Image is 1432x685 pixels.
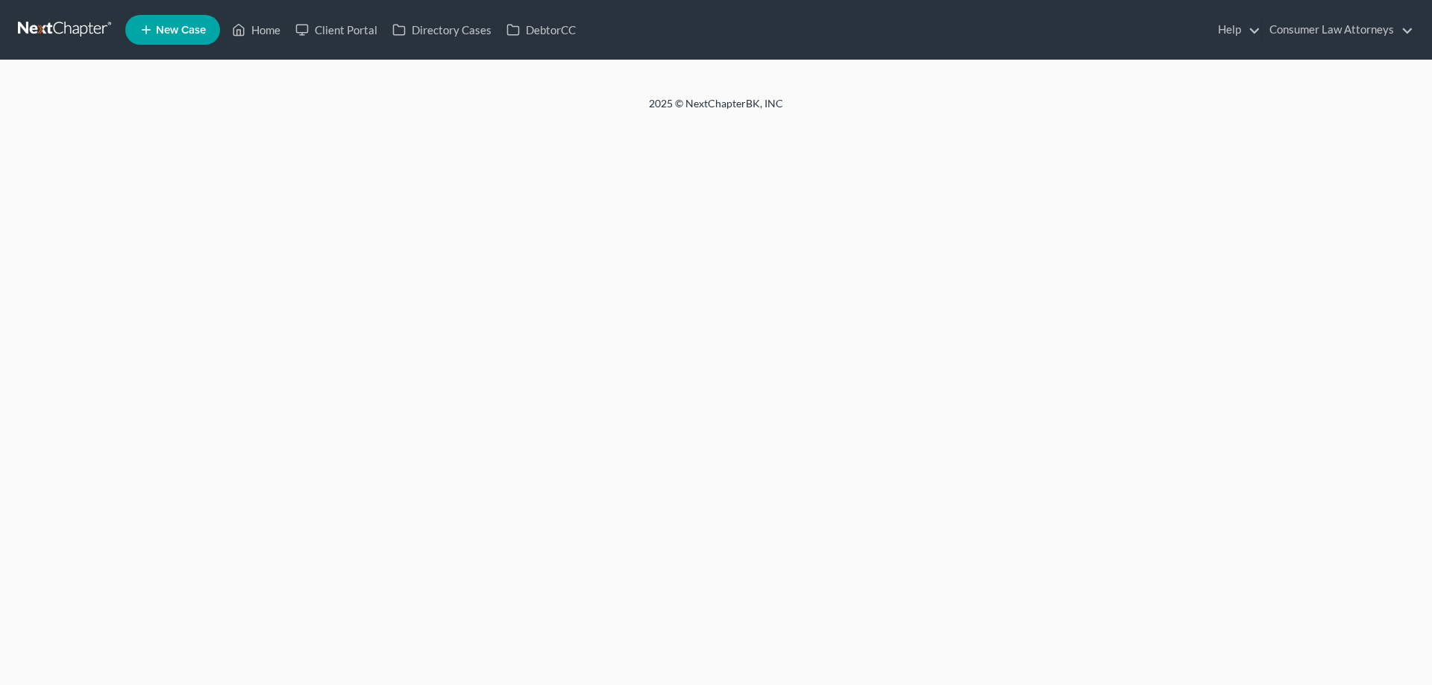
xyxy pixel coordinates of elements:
[1262,16,1413,43] a: Consumer Law Attorneys
[385,16,499,43] a: Directory Cases
[291,96,1141,123] div: 2025 © NextChapterBK, INC
[1210,16,1260,43] a: Help
[288,16,385,43] a: Client Portal
[125,15,220,45] new-legal-case-button: New Case
[224,16,288,43] a: Home
[499,16,583,43] a: DebtorCC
